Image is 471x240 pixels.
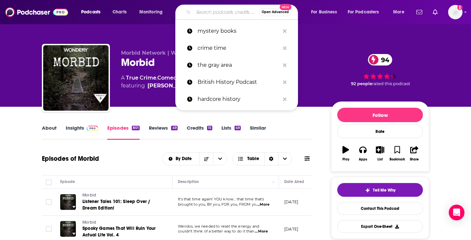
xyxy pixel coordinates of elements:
span: Open Advanced [262,10,289,14]
a: Show notifications dropdown [414,7,425,18]
span: Toggle select row [46,199,52,205]
div: Open Intercom Messenger [449,205,464,220]
a: Comedy [157,75,180,81]
a: Contact This Podcast [337,202,423,215]
a: Episodes801 [107,125,140,140]
span: By Date [176,157,194,161]
a: Lists49 [221,125,241,140]
div: 49 [235,126,241,130]
h1: Episodes of Morbid [42,155,99,163]
span: For Podcasters [348,8,379,17]
a: About [42,125,57,140]
button: Bookmark [389,142,406,165]
a: Ashleigh Kelley [148,82,194,90]
span: 94 [375,54,392,65]
button: Apps [354,142,371,165]
span: featuring [121,82,256,90]
a: Spooky Games That Will Ruin Your Actual Life Vol. 4 [82,225,161,238]
p: the gray area [198,57,280,74]
a: Credits15 [187,125,212,140]
a: Morbid [82,220,161,226]
a: Listener Tales 101: Sleep Over / Dream Edition! [82,198,161,212]
button: tell me why sparkleTell Me Why [337,183,423,197]
span: ...More [255,229,268,234]
p: [DATE] [284,199,298,205]
span: ...More [256,202,270,207]
a: Similar [250,125,266,140]
div: Play [342,157,349,161]
a: InsightsPodchaser Pro [66,125,98,140]
div: Description [178,178,199,186]
a: mystery books [175,23,298,40]
div: List [377,157,383,161]
button: open menu [389,7,412,17]
div: 94 92 peoplerated this podcast [331,50,429,90]
div: 801 [132,126,140,130]
button: open menu [135,7,171,17]
span: It's that time again! YOU know... that time that's [178,197,264,201]
a: True Crime [126,75,156,81]
span: 92 people [351,81,372,86]
span: For Business [311,8,337,17]
span: Morbid [82,220,96,225]
div: Rate [337,125,423,138]
input: Search podcasts, credits, & more... [193,7,259,17]
span: rated this podcast [372,81,410,86]
div: Share [410,157,419,161]
a: the gray area [175,57,298,74]
p: hardcore history [198,91,280,108]
button: open menu [77,7,109,17]
button: Export One-Sheet [337,220,423,233]
button: Play [337,142,354,165]
button: Open AdvancedNew [259,8,292,16]
h2: Choose View [232,152,292,165]
button: open menu [163,157,200,161]
a: British History Podcast [175,74,298,91]
a: hardcore history [175,91,298,108]
div: Search podcasts, credits, & more... [182,5,304,20]
h2: Choose List sort [162,152,227,165]
span: Tell Me Why [373,188,395,193]
button: Sort Direction [199,153,213,165]
span: Table [247,157,259,161]
a: Reviews49 [149,125,177,140]
span: couldn't think of a better way to do it than [178,229,254,233]
div: 49 [171,126,177,130]
a: crime time [175,40,298,57]
span: Logged in as anyalola [448,5,462,19]
p: crime time [198,40,280,57]
img: Podchaser - Follow, Share and Rate Podcasts [5,6,68,18]
a: Morbid [82,193,161,198]
img: Podchaser Pro [87,126,98,131]
a: Charts [108,7,131,17]
span: Spooky Games That Will Ruin Your Actual Life Vol. 4 [82,226,156,238]
span: Weirdos, we needed to reset the energy and [178,224,259,229]
button: Follow [337,108,423,122]
span: Charts [113,8,127,17]
svg: Add a profile image [457,5,462,10]
div: Apps [359,157,367,161]
span: , [156,75,157,81]
button: List [372,142,389,165]
p: mystery books [198,23,280,40]
a: 94 [368,54,392,65]
img: tell me why sparkle [365,188,370,193]
button: open menu [213,153,227,165]
div: Episode [60,178,75,186]
div: 15 [207,126,212,130]
span: brought to you, BY you, FOR you, FROM yo [178,202,256,207]
div: Date Aired [284,178,304,186]
a: Show notifications dropdown [430,7,440,18]
button: open menu [343,7,389,17]
span: More [393,8,404,17]
button: open menu [306,7,345,17]
p: British History Podcast [198,74,280,91]
span: Morbid [82,193,96,197]
img: Morbid [43,45,109,111]
span: Toggle select row [46,226,52,232]
span: New [280,4,291,10]
img: User Profile [448,5,462,19]
span: Morbid Network | Wondery [121,50,196,56]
